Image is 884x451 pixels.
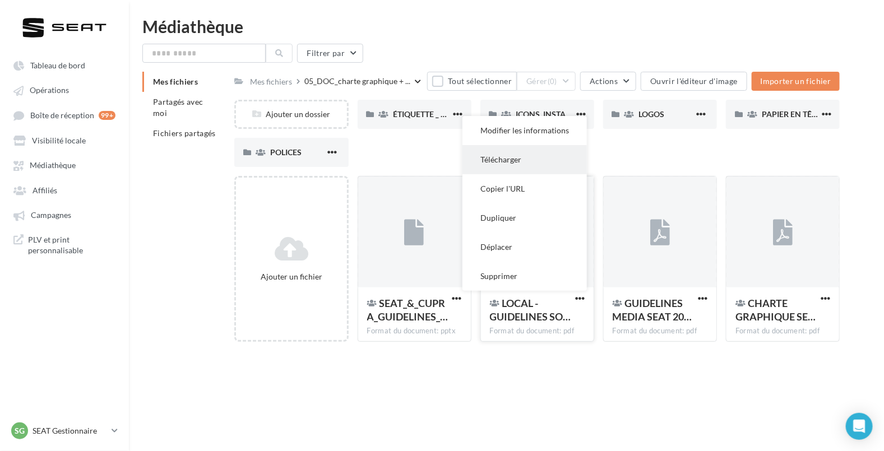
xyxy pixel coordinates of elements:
span: PLV et print personnalisable [28,234,115,256]
button: Télécharger [462,145,587,174]
button: Copier l'URL [462,174,587,203]
a: SG SEAT Gestionnaire [9,420,120,441]
span: Boîte de réception [30,110,94,120]
a: Boîte de réception 99+ [7,105,122,125]
p: SEAT Gestionnaire [33,425,107,436]
div: Open Intercom Messenger [846,413,873,440]
div: Ajouter un fichier [240,271,342,282]
span: Affiliés [33,185,57,195]
span: PAPIER EN TÊTE [762,109,821,119]
button: Ouvrir l'éditeur d'image [641,72,747,91]
span: 05_DOC_charte graphique + ... [304,76,410,87]
span: POLICES [270,147,302,157]
div: Format du document: pdf [613,326,707,336]
span: SG [15,425,25,436]
span: (0) [548,77,557,86]
div: Ajouter un dossier [236,109,346,120]
span: ICONS_INSTAGRAM [516,109,590,119]
button: Supprimer [462,262,587,291]
span: Mes fichiers [153,77,198,86]
span: Actions [590,76,618,86]
button: Dupliquer [462,203,587,233]
a: Opérations [7,80,122,100]
span: GUIDELINES MEDIA SEAT 2025 [613,297,692,323]
a: PLV et print personnalisable [7,230,122,261]
span: Importer un fichier [761,76,831,86]
span: Fichiers partagés [153,128,216,138]
a: Médiathèque [7,155,122,175]
div: Mes fichiers [250,76,292,87]
span: SEAT_&_CUPRA_GUIDELINES_JPO_2025 [367,297,448,323]
a: Affiliés [7,180,122,200]
button: Filtrer par [297,44,363,63]
button: Gérer(0) [517,72,576,91]
span: Partagés avec moi [153,97,203,118]
span: Tableau de bord [30,61,85,70]
span: Campagnes [31,211,71,220]
button: Déplacer [462,233,587,262]
a: Visibilité locale [7,130,122,150]
span: ÉTIQUETTE _ BANDEAU [394,109,479,119]
div: Médiathèque [142,18,871,35]
div: Format du document: pdf [490,326,585,336]
span: Opérations [30,86,69,95]
button: Tout sélectionner [427,72,517,91]
span: LOCAL - GUIDELINES SOCIAL MEDIA SEAT 2025 [490,297,571,323]
div: Format du document: pptx [367,326,462,336]
span: LOGOS [639,109,665,119]
span: CHARTE GRAPHIQUE SEAT 2025 [735,297,816,323]
a: Tableau de bord [7,55,122,75]
button: Actions [580,72,636,91]
div: Format du document: pdf [735,326,830,336]
a: Campagnes [7,204,122,225]
div: 99+ [99,111,115,120]
span: Médiathèque [30,161,76,170]
span: Visibilité locale [32,136,86,145]
button: Importer un fichier [752,72,840,91]
button: Modifier les informations [462,116,587,145]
